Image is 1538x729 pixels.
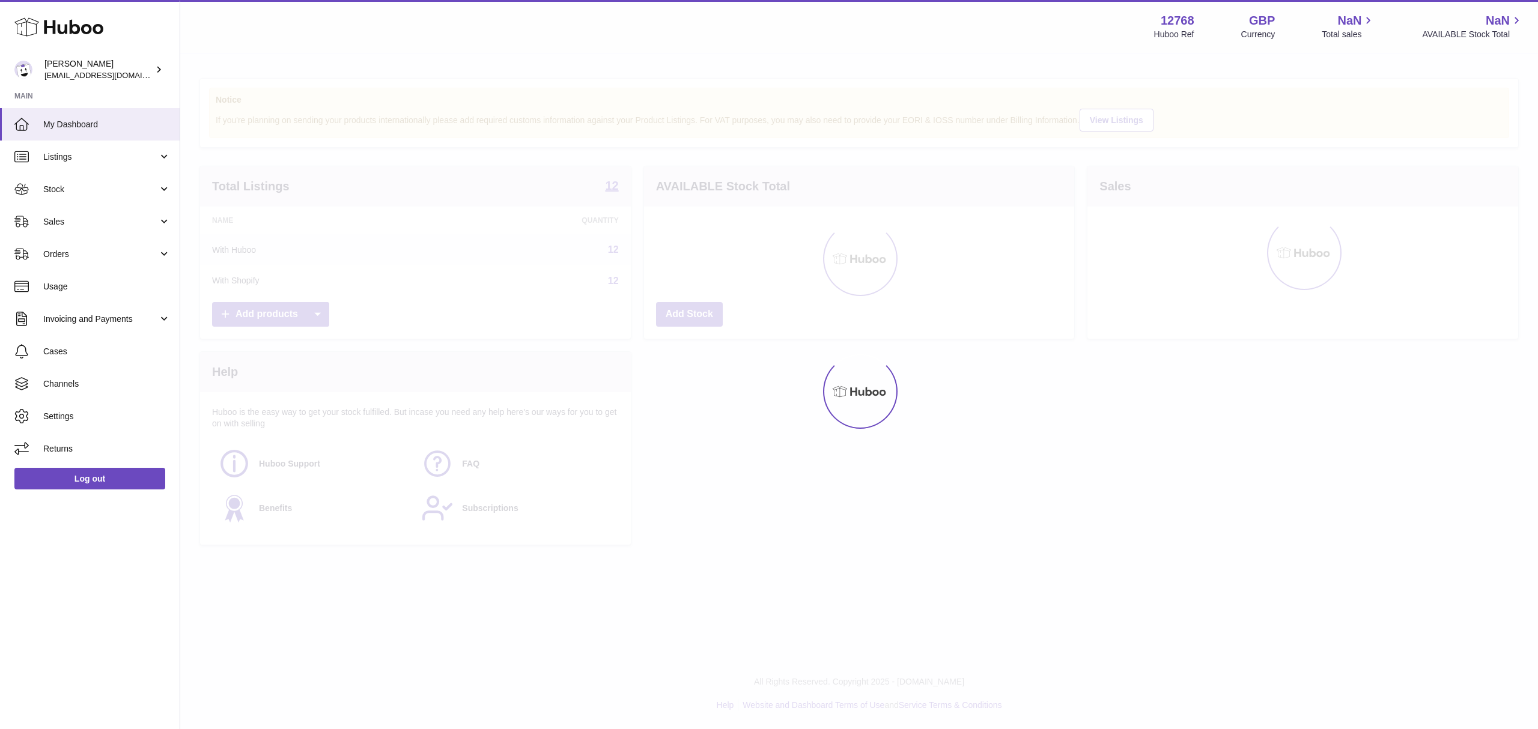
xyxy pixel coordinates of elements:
[1322,13,1375,40] a: NaN Total sales
[43,216,158,228] span: Sales
[43,119,171,130] span: My Dashboard
[43,411,171,422] span: Settings
[1249,13,1275,29] strong: GBP
[1337,13,1361,29] span: NaN
[43,346,171,357] span: Cases
[43,378,171,390] span: Channels
[43,281,171,292] span: Usage
[43,184,158,195] span: Stock
[1154,29,1194,40] div: Huboo Ref
[43,249,158,260] span: Orders
[1486,13,1510,29] span: NaN
[14,468,165,489] a: Log out
[44,70,177,80] span: [EMAIL_ADDRESS][DOMAIN_NAME]
[43,151,158,163] span: Listings
[44,58,153,81] div: [PERSON_NAME]
[43,313,158,325] span: Invoicing and Payments
[1422,13,1524,40] a: NaN AVAILABLE Stock Total
[14,61,32,79] img: internalAdmin-12768@internal.huboo.com
[1241,29,1275,40] div: Currency
[1322,29,1375,40] span: Total sales
[1161,13,1194,29] strong: 12768
[43,443,171,455] span: Returns
[1422,29,1524,40] span: AVAILABLE Stock Total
